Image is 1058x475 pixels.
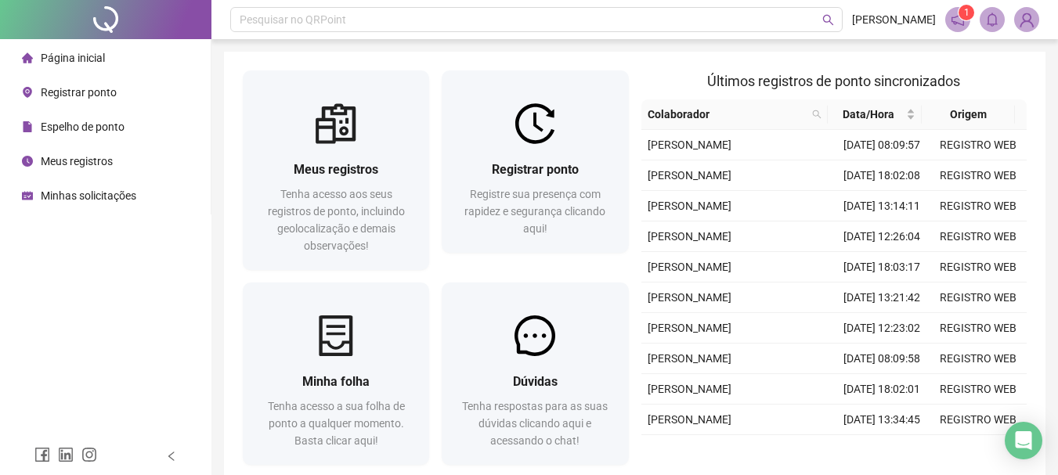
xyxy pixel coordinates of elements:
a: Minha folhaTenha acesso a sua folha de ponto a qualquer momento. Basta clicar aqui! [243,282,429,465]
span: [PERSON_NAME] [648,169,731,182]
span: search [809,103,825,126]
a: Registrar pontoRegistre sua presença com rapidez e segurança clicando aqui! [442,70,628,253]
td: REGISTRO WEB [930,282,1027,313]
span: Dúvidas [513,374,558,389]
span: [PERSON_NAME] [648,261,731,273]
span: search [812,110,821,119]
span: Espelho de ponto [41,121,125,133]
td: [DATE] 13:34:45 [834,405,930,435]
span: environment [22,87,33,98]
a: Meus registrosTenha acesso aos seus registros de ponto, incluindo geolocalização e demais observa... [243,70,429,270]
span: clock-circle [22,156,33,167]
span: [PERSON_NAME] [648,413,731,426]
td: [DATE] 18:03:17 [834,252,930,282]
td: [DATE] 13:14:11 [834,191,930,221]
span: Tenha acesso aos seus registros de ponto, incluindo geolocalização e demais observações! [268,188,405,252]
span: [PERSON_NAME] [648,322,731,334]
td: [DATE] 08:09:57 [834,130,930,160]
td: REGISTRO WEB [930,435,1027,466]
span: [PERSON_NAME] [648,200,731,212]
td: [DATE] 12:23:02 [834,313,930,344]
span: instagram [81,447,97,462]
td: REGISTRO WEB [930,313,1027,344]
td: REGISTRO WEB [930,344,1027,374]
span: search [822,14,834,26]
th: Data/Hora [828,99,921,130]
span: [PERSON_NAME] [648,230,731,243]
span: linkedin [58,447,74,462]
span: bell [985,13,999,27]
td: REGISTRO WEB [930,191,1027,221]
sup: 1 [959,5,974,20]
td: [DATE] 12:26:04 [834,221,930,252]
td: REGISTRO WEB [930,130,1027,160]
span: Meus registros [294,162,378,177]
td: [DATE] 18:02:01 [834,374,930,405]
td: [DATE] 13:21:42 [834,282,930,313]
span: [PERSON_NAME] [648,352,731,365]
span: Últimos registros de ponto sincronizados [707,73,960,89]
span: Página inicial [41,52,105,64]
span: Tenha respostas para as suas dúvidas clicando aqui e acessando o chat! [462,400,608,447]
span: [PERSON_NAME] [648,383,731,395]
span: [PERSON_NAME] [852,11,936,28]
td: REGISTRO WEB [930,405,1027,435]
td: [DATE] 12:15:05 [834,435,930,466]
span: Tenha acesso a sua folha de ponto a qualquer momento. Basta clicar aqui! [268,400,405,447]
td: REGISTRO WEB [930,221,1027,252]
img: 89835 [1015,8,1038,31]
span: file [22,121,33,132]
span: Registre sua presença com rapidez e segurança clicando aqui! [464,188,605,235]
span: home [22,52,33,63]
span: 1 [964,7,970,18]
td: REGISTRO WEB [930,160,1027,191]
a: DúvidasTenha respostas para as suas dúvidas clicando aqui e acessando o chat! [442,282,628,465]
span: Registrar ponto [41,86,117,99]
span: left [166,451,177,462]
span: [PERSON_NAME] [648,139,731,151]
span: schedule [22,190,33,201]
span: Meus registros [41,155,113,167]
span: facebook [34,447,50,462]
span: Data/Hora [834,106,902,123]
td: [DATE] 08:09:58 [834,344,930,374]
td: REGISTRO WEB [930,252,1027,282]
td: REGISTRO WEB [930,374,1027,405]
span: Colaborador [648,106,807,123]
span: Minhas solicitações [41,189,136,202]
div: Open Intercom Messenger [1005,422,1042,459]
td: [DATE] 18:02:08 [834,160,930,191]
span: notification [951,13,965,27]
span: Minha folha [302,374,370,389]
th: Origem [922,99,1015,130]
span: Registrar ponto [492,162,579,177]
span: [PERSON_NAME] [648,291,731,304]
